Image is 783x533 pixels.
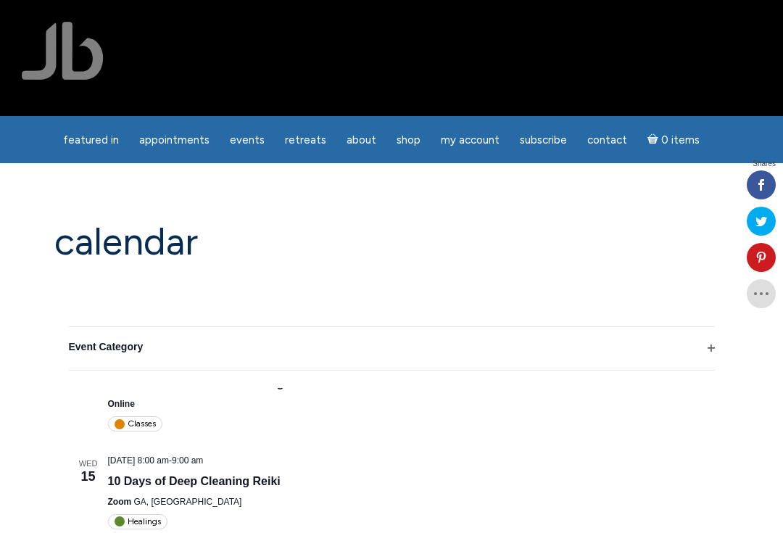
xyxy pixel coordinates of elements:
a: About [338,126,385,154]
span: Event Category [69,341,144,352]
span: Appointments [139,133,210,146]
span: [DATE] 8:00 am [108,455,169,466]
span: Subscribe [520,133,567,146]
time: - [108,455,204,466]
a: Events [221,126,273,154]
div: Healings [108,514,167,529]
span: 15 [69,467,108,487]
span: About [347,133,376,146]
a: My Account [432,126,508,154]
span: featured in [63,133,119,146]
a: Subscribe [511,126,576,154]
i: Cart [647,133,661,146]
span: 9:00 am [172,455,203,466]
span: GA, [GEOGRAPHIC_DATA] [134,497,242,507]
span: Shop [397,133,420,146]
a: Contact [579,126,636,154]
span: Contact [587,133,627,146]
h1: Calendar [54,221,729,263]
a: 10 Days of Deep Cleaning Reiki [108,475,281,488]
span: Zoom [108,497,132,507]
span: Retreats [285,133,326,146]
a: Appointments [130,126,218,154]
button: Event Category [69,327,715,370]
a: Retreats [276,126,335,154]
div: Classes [108,416,162,431]
span: My Account [441,133,500,146]
span: Wed [69,458,108,470]
a: Shop [388,126,429,154]
span: Events [230,133,265,146]
span: Online [108,399,135,409]
img: Jamie Butler. The Everyday Medium [22,22,104,80]
span: 0 items [661,135,700,146]
a: featured in [54,126,128,154]
a: Cart0 items [639,125,708,154]
span: Shares [753,160,776,168]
